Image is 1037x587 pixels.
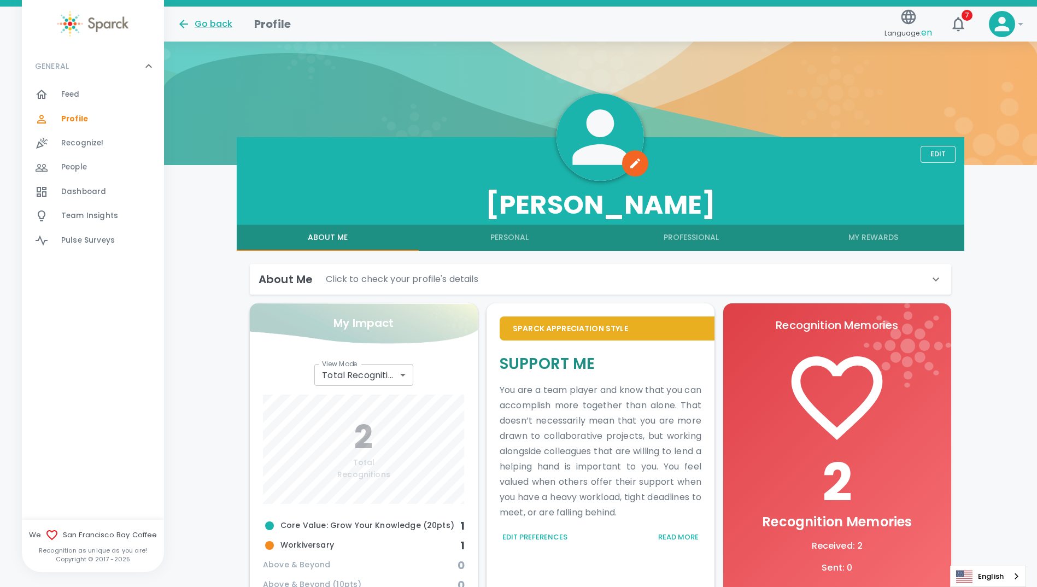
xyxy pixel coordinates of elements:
button: 7 [945,11,971,37]
span: Above & Beyond [263,559,458,571]
img: logo [864,303,951,388]
p: Recognition as unique as you are! [22,546,164,555]
a: Profile [22,107,164,131]
h1: Profile [254,15,291,33]
img: Sparck logo [57,11,128,37]
p: Received : 2 [736,539,938,553]
span: People [61,162,87,173]
p: Sent : 0 [736,561,938,574]
div: About MeClick to check your profile's details [250,264,951,295]
button: Personal [419,225,601,251]
p: My Impact [333,314,394,332]
span: Workiversary [263,539,460,552]
div: GENERAL [22,83,164,257]
label: View Mode [322,359,358,368]
a: Pulse Surveys [22,228,164,253]
a: Sparck logo [22,11,164,37]
span: Team Insights [61,210,118,221]
span: Feed [61,89,80,100]
div: GENERAL [22,50,164,83]
h6: About Me [259,271,313,288]
h5: Support Me [500,354,701,374]
span: Profile [61,114,88,125]
span: We San Francisco Bay Coffee [22,529,164,542]
span: Dashboard [61,186,106,197]
button: Language:en [880,5,936,44]
p: GENERAL [35,61,69,72]
button: Professional [600,225,782,251]
p: Copyright © 2017 - 2025 [22,555,164,563]
span: Pulse Surveys [61,235,115,246]
button: Go back [177,17,232,31]
span: Recognize! [61,138,104,149]
button: Read More [655,529,701,546]
h6: 1 [460,517,465,535]
a: Team Insights [22,204,164,228]
button: About Me [237,225,419,251]
h6: 0 [458,556,465,574]
a: Feed [22,83,164,107]
p: Click to check your profile's details [326,273,478,286]
div: Language [950,566,1026,587]
p: Sparck Appreciation Style [513,323,701,334]
a: English [951,566,1026,586]
button: Edit Preferences [500,529,570,546]
span: 7 [962,10,972,21]
span: en [921,26,932,39]
div: Total Recognitions [314,364,413,386]
p: You are a team player and know that you can accomplish more together than alone. That doesn’t nec... [500,383,701,520]
h3: [PERSON_NAME] [237,190,964,220]
span: Recognition Memories [762,513,912,531]
div: full width tabs [237,225,964,251]
h1: 2 [736,452,938,513]
span: Language: [884,26,932,40]
a: Recognize! [22,131,164,155]
p: Recognition Memories [736,316,938,334]
span: Core Value: Grow Your Knowledge (20pts) [263,519,460,532]
h6: 1 [460,537,465,554]
a: People [22,155,164,179]
button: Edit [921,146,956,163]
button: My Rewards [782,225,964,251]
a: Dashboard [22,180,164,204]
aside: Language selected: English [950,566,1026,587]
